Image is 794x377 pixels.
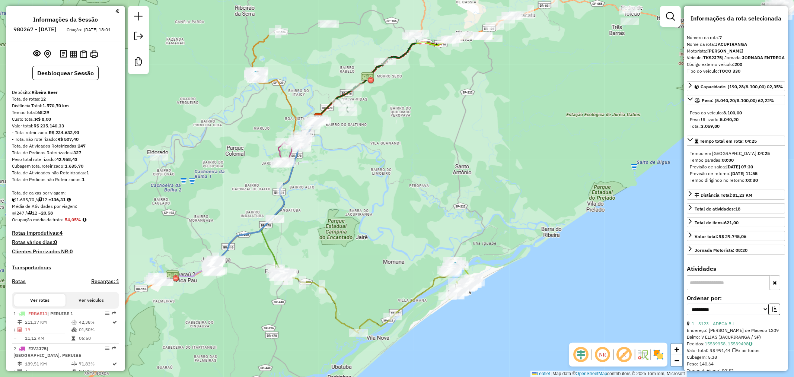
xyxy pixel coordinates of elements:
[32,66,99,80] button: Desbloquear Sessão
[687,327,785,334] div: Endereço: [PERSON_NAME] de Macedo 1209
[687,347,785,354] div: Valor total: R$ 991,44
[532,371,550,376] a: Leaflet
[724,220,739,225] strong: 621,00
[702,98,774,103] span: Peso: (5.040,20/8.100,00) 62,22%
[12,96,119,102] div: Total de rotas:
[56,156,77,162] strong: 42.958,43
[68,49,79,59] button: Visualizar relatório de Roteirização
[79,326,112,333] td: 01,50%
[723,110,742,115] strong: 8.100,00
[715,41,747,47] strong: JACUPIRANGA
[12,239,119,245] h4: Rotas vários dias:
[746,177,758,183] strong: 00:30
[17,369,22,374] i: Total de Atividades
[687,68,785,75] div: Tipo do veículo:
[690,157,782,164] div: Tempo paradas:
[687,361,785,367] div: Peso: 140,64
[13,326,17,333] td: /
[687,217,785,227] a: Total de itens:621,00
[17,320,22,324] i: Distância Total
[41,210,53,216] strong: 20,58
[79,319,112,326] td: 42,38%
[67,197,71,202] i: Meta Caixas/viagem: 1,00 Diferença: 135,31
[86,170,89,175] strong: 1
[687,190,785,200] a: Distância Total:81,23 KM
[89,49,99,60] button: Imprimir Rotas
[131,29,146,45] a: Exportar sessão
[695,206,740,212] span: Total de atividades:
[637,349,649,361] img: Fluxo de ruas
[12,264,119,271] h4: Transportadoras
[150,153,168,161] div: Atividade não roteirizada - DALVA COUTINHO MARCO
[687,54,785,61] div: Veículo:
[690,164,782,170] div: Previsão de saída:
[690,116,782,123] div: Peso Utilizado:
[695,233,746,240] div: Valor total:
[719,35,722,40] strong: 7
[42,48,52,60] button: Centralizar mapa no depósito ou ponto de apoio
[671,355,682,366] a: Zoom out
[749,342,752,346] i: Observações
[131,9,146,26] a: Nova sessão e pesquisa
[12,123,119,129] div: Valor total:
[719,68,740,74] strong: TOCO 330
[12,170,119,176] div: Total de Atividades não Roteirizadas:
[695,219,739,226] div: Total de itens:
[13,346,81,358] span: | [GEOGRAPHIC_DATA], PERUIBE
[12,136,119,143] div: - Total não roteirizado:
[112,346,116,351] em: Rota exportada
[687,41,785,48] div: Nome da rota:
[71,362,77,366] i: % de utilização do peso
[37,110,49,115] strong: 68:29
[115,7,119,15] a: Clique aqui para minimizar o painel
[695,192,752,199] div: Distância Total:
[671,344,682,355] a: Zoom in
[12,109,119,116] div: Tempo total:
[12,149,119,156] div: Total de Pedidos Roteirizados:
[12,89,119,96] div: Depósito:
[79,335,112,342] td: 06:50
[720,117,739,122] strong: 5.040,20
[687,265,785,272] h4: Atividades
[12,176,119,183] div: Total de Pedidos não Roteirizados:
[690,170,782,177] div: Previsão de retorno:
[12,163,119,170] div: Cubagem total roteirizado:
[12,129,119,136] div: - Total roteirizado:
[54,239,57,245] strong: 0
[35,116,51,122] strong: R$ 8,00
[687,294,785,302] label: Ordenar por:
[251,70,260,80] img: Sete Barras
[726,164,753,170] strong: [DATE] 07:30
[79,360,112,368] td: 71,83%
[64,26,114,33] div: Criação: [DATE] 18:01
[687,61,785,68] div: Código externo veículo:
[687,147,785,187] div: Tempo total em rota: 04:25
[32,89,58,95] strong: Ribeira Beer
[361,71,374,85] img: PEDAGIO JUQUIA
[576,371,608,376] a: OpenStreetMap
[701,123,720,129] strong: 3.059,80
[12,217,63,222] span: Ocupação média da frota:
[71,320,77,324] i: % de utilização do peso
[12,230,119,236] h4: Rotas improdutivas:
[25,335,71,342] td: 11,12 KM
[12,278,26,285] h4: Rotas
[27,211,32,215] i: Total de rotas
[105,346,109,351] em: Opções
[12,156,119,163] div: Peso total roteirizado:
[113,362,117,366] i: Rota otimizada
[34,123,64,129] strong: R$ 235.140,33
[131,54,146,71] a: Criar modelo
[12,102,119,109] div: Distância Total:
[687,107,785,133] div: Peso: (5.040,20/8.100,00) 62,22%
[33,16,98,23] h4: Informações da Sessão
[687,245,785,255] a: Jornada Motorista: 08:20
[79,368,112,375] td: 87,77%
[25,360,71,368] td: 189,51 KM
[25,326,71,333] td: 19
[105,311,109,316] em: Opções
[731,171,758,176] strong: [DATE] 11:55
[687,354,785,361] div: Cubagem: 5,38
[13,311,73,316] span: 1 -
[12,116,119,123] div: Custo total:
